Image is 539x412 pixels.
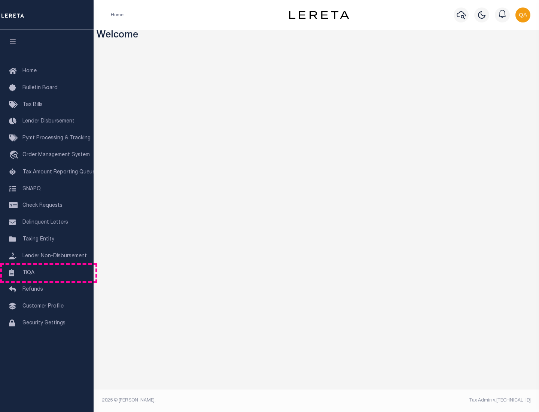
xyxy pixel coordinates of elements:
[515,7,530,22] img: svg+xml;base64,PHN2ZyB4bWxucz0iaHR0cDovL3d3dy53My5vcmcvMjAwMC9zdmciIHBvaW50ZXItZXZlbnRzPSJub25lIi...
[22,270,34,275] span: TIQA
[22,304,64,309] span: Customer Profile
[289,11,349,19] img: logo-dark.svg
[22,119,74,124] span: Lender Disbursement
[22,287,43,292] span: Refunds
[22,170,95,175] span: Tax Amount Reporting Queue
[22,102,43,107] span: Tax Bills
[111,12,124,18] li: Home
[322,397,531,404] div: Tax Admin v.[TECHNICAL_ID]
[22,152,90,158] span: Order Management System
[22,186,41,191] span: SNAPQ
[22,237,54,242] span: Taxing Entity
[22,136,91,141] span: Pymt Processing & Tracking
[97,397,317,404] div: 2025 © [PERSON_NAME].
[22,85,58,91] span: Bulletin Board
[97,30,536,42] h3: Welcome
[22,220,68,225] span: Delinquent Letters
[22,321,66,326] span: Security Settings
[22,254,87,259] span: Lender Non-Disbursement
[22,69,37,74] span: Home
[9,151,21,160] i: travel_explore
[22,203,63,208] span: Check Requests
